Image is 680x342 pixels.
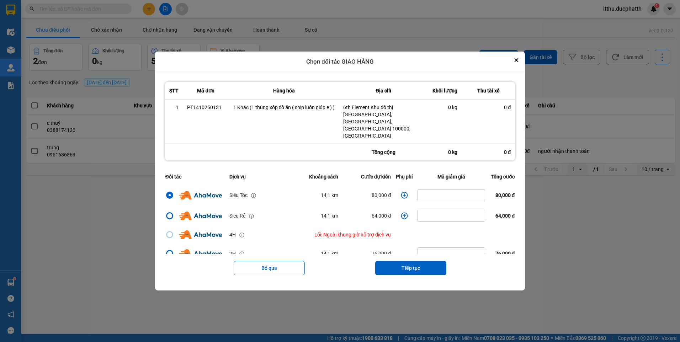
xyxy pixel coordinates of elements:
[179,249,222,258] img: Ahamove
[432,104,457,111] div: 0 kg
[462,144,515,160] div: 0 đ
[466,104,511,111] div: 0 đ
[343,104,424,139] div: 6th Element Khu đô thị [GEOGRAPHIC_DATA], [GEOGRAPHIC_DATA], [GEOGRAPHIC_DATA] 100000, [GEOGRAPHI...
[340,205,393,226] td: 64,000 đ
[495,192,515,198] span: 80,000 đ
[512,56,521,64] button: Close
[343,86,424,95] div: Địa chỉ
[466,86,511,95] div: Thu tài xế
[415,169,487,185] th: Mã giảm giá
[339,144,428,160] div: Tổng cộng
[179,230,222,239] img: Ahamove
[229,191,248,199] div: Siêu Tốc
[233,86,335,95] div: Hàng hóa
[288,185,340,205] td: 14,1 km
[291,231,391,239] div: Lỗi: Ngoài khung giờ hỗ trợ dịch vụ
[187,86,225,95] div: Mã đơn
[155,52,525,72] div: Chọn đối tác GIAO HÀNG
[169,86,179,95] div: STT
[340,169,393,185] th: Cước dự kiến
[155,52,525,290] div: dialog
[187,104,225,111] div: PT1410250131
[179,191,222,199] img: Ahamove
[229,250,236,257] div: 2H
[288,205,340,226] td: 14,1 km
[169,104,179,111] div: 1
[179,212,222,220] img: Ahamove
[340,243,393,264] td: 76,000 đ
[495,251,515,256] span: 76,000 đ
[288,243,340,264] td: 14,1 km
[432,86,457,95] div: Khối lượng
[227,169,288,185] th: Dịch vụ
[487,169,517,185] th: Tổng cước
[234,261,305,275] button: Bỏ qua
[393,169,415,185] th: Phụ phí
[163,169,227,185] th: Đối tác
[375,261,446,275] button: Tiếp tục
[428,144,462,160] div: 0 kg
[229,212,245,220] div: Siêu Rẻ
[233,104,335,111] div: 1 Khác (1 thùng xốp đồ ăn ( ship luôn giúp e ) )
[229,231,236,239] div: 4H
[495,213,515,219] span: 64,000 đ
[340,185,393,205] td: 80,000 đ
[288,169,340,185] th: Khoảng cách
